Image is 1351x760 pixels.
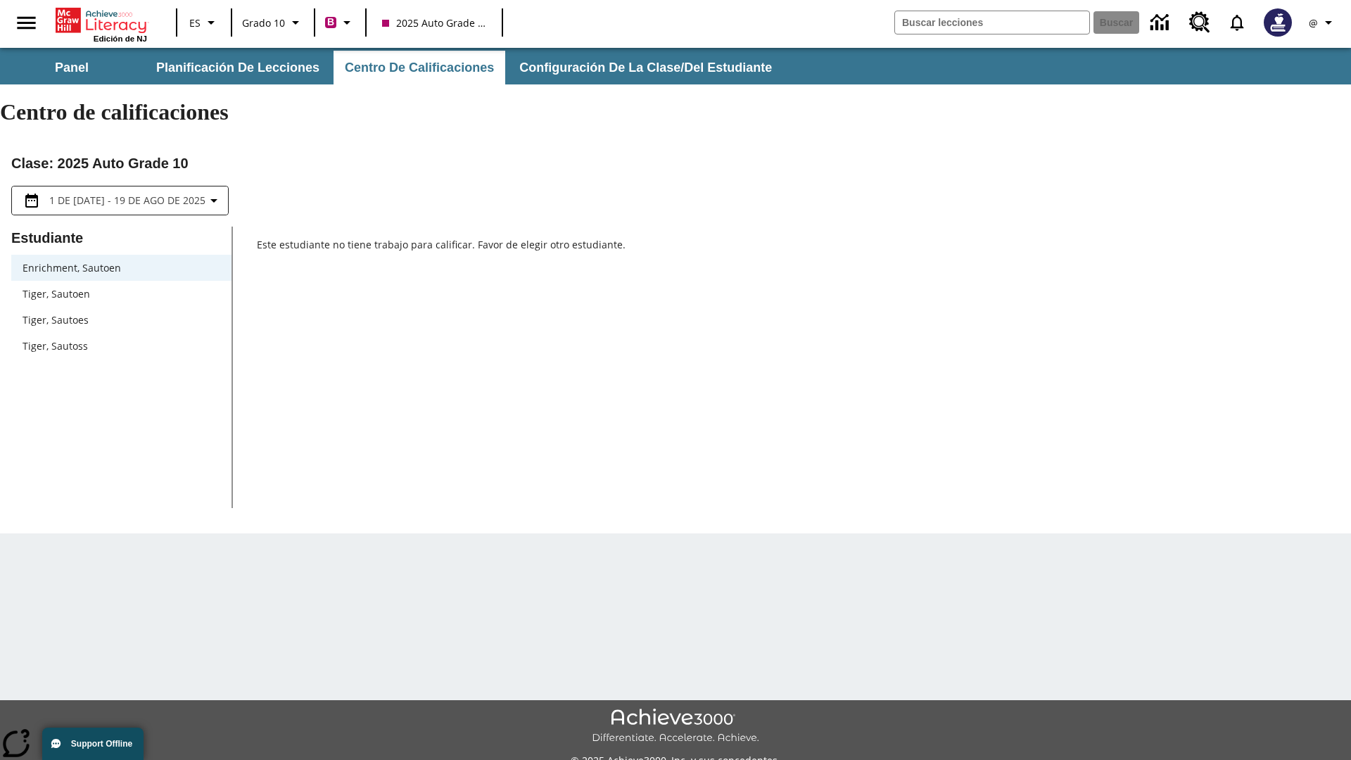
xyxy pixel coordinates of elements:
svg: Collapse Date Range Filter [205,192,222,209]
span: Edición de NJ [94,34,147,43]
p: Estudiante [11,227,231,249]
h2: Clase : 2025 Auto Grade 10 [11,152,1340,175]
span: 2025 Auto Grade 10 [382,15,486,30]
p: Este estudiante no tiene trabajo para calificar. Favor de elegir otro estudiante. [257,238,1340,263]
img: Achieve3000 Differentiate Accelerate Achieve [592,709,759,745]
span: ES [189,15,201,30]
span: Tiger, Sautoen [23,286,220,301]
div: Tiger, Sautoen [11,281,231,307]
button: Lenguaje: ES, Selecciona un idioma [182,10,227,35]
button: Configuración de la clase/del estudiante [508,51,783,84]
a: Portada [56,6,147,34]
input: Buscar campo [895,11,1089,34]
a: Notificaciones [1219,4,1255,41]
span: Enrichment, Sautoen [23,260,220,275]
span: B [327,13,334,31]
img: Avatar [1264,8,1292,37]
span: @ [1309,15,1318,30]
button: Seleccione el intervalo de fechas opción del menú [18,192,222,209]
button: Centro de calificaciones [334,51,505,84]
button: Boost El color de la clase es rojo violeta. Cambiar el color de la clase. [319,10,361,35]
span: Tiger, Sautoes [23,312,220,327]
span: 1 de [DATE] - 19 de ago de 2025 [49,193,205,208]
button: Grado: Grado 10, Elige un grado [236,10,310,35]
div: Tiger, Sautoes [11,307,231,333]
button: Abrir el menú lateral [6,2,47,44]
span: Tiger, Sautoss [23,338,220,353]
span: Grado 10 [242,15,285,30]
span: Support Offline [71,739,132,749]
button: Escoja un nuevo avatar [1255,4,1300,41]
button: Support Offline [42,728,144,760]
button: Panel [1,51,142,84]
div: Tiger, Sautoss [11,333,231,359]
button: Perfil/Configuración [1300,10,1345,35]
div: Enrichment, Sautoen [11,255,231,281]
a: Centro de recursos, Se abrirá en una pestaña nueva. [1181,4,1219,42]
a: Centro de información [1142,4,1181,42]
button: Planificación de lecciones [145,51,331,84]
div: Portada [56,5,147,43]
